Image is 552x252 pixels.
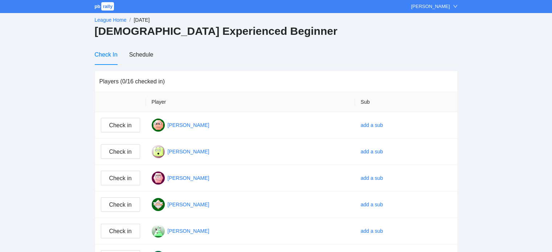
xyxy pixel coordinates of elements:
button: Check in [101,197,140,212]
button: Check in [101,118,140,132]
img: Gravatar for carol jennings@gmail.com [152,145,165,158]
a: pbrally [95,4,115,9]
img: Gravatar for donna small@gmail.com [152,224,165,237]
span: Check in [109,174,131,183]
th: Player [146,92,355,112]
div: Check In [95,50,118,59]
a: [PERSON_NAME] [168,122,209,128]
span: Check in [109,121,131,130]
a: League Home [95,17,127,23]
div: add a sub [361,227,383,235]
a: [PERSON_NAME] [168,202,209,207]
h2: [DEMOGRAPHIC_DATA] Experienced Beginner [95,24,458,39]
button: Check in [101,224,140,238]
img: Gravatar for colleen schintzler@gmail.com [152,198,165,211]
div: add a sub [361,201,383,208]
th: Sub [355,92,457,112]
button: Check in [101,171,140,185]
img: Gravatar for angela di dolce@gmail.com [152,119,165,132]
span: pb [95,4,101,9]
div: add a sub [361,121,383,129]
button: Check in [101,144,140,159]
span: Check in [109,227,131,236]
span: down [453,4,458,9]
span: Check in [109,200,131,209]
a: [PERSON_NAME] [168,149,209,154]
div: [PERSON_NAME] [411,3,450,10]
span: rally [101,2,114,11]
div: Players (0/16 checked in) [99,71,453,92]
div: add a sub [361,174,383,182]
div: add a sub [361,148,383,156]
img: Gravatar for chris vaughan@gmail.com [152,172,165,185]
div: Schedule [129,50,154,59]
a: [PERSON_NAME] [168,175,209,181]
span: Check in [109,147,131,156]
a: [PERSON_NAME] [168,228,209,234]
span: / [129,17,131,23]
span: [DATE] [134,17,150,23]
